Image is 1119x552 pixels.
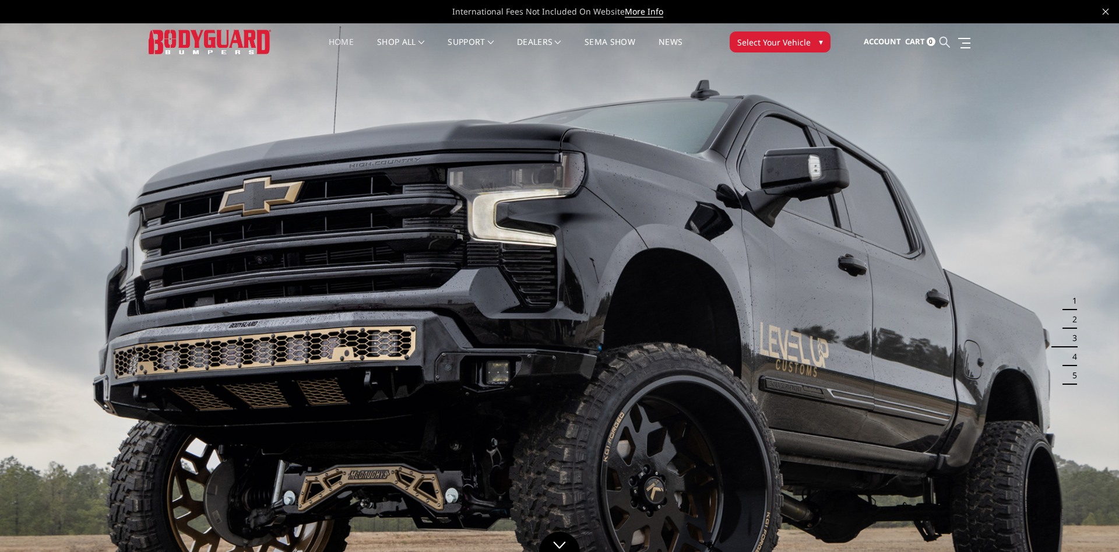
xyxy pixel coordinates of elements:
[517,38,561,61] a: Dealers
[1061,496,1119,552] iframe: Chat Widget
[659,38,682,61] a: News
[448,38,494,61] a: Support
[905,26,935,58] a: Cart 0
[819,36,823,48] span: ▾
[625,6,663,17] a: More Info
[1065,366,1077,385] button: 5 of 5
[905,36,925,47] span: Cart
[539,532,580,552] a: Click to Down
[1065,347,1077,366] button: 4 of 5
[377,38,424,61] a: shop all
[730,31,831,52] button: Select Your Vehicle
[864,26,901,58] a: Account
[585,38,635,61] a: SEMA Show
[329,38,354,61] a: Home
[1065,329,1077,347] button: 3 of 5
[864,36,901,47] span: Account
[737,36,811,48] span: Select Your Vehicle
[1065,291,1077,310] button: 1 of 5
[149,30,271,54] img: BODYGUARD BUMPERS
[1065,310,1077,329] button: 2 of 5
[927,37,935,46] span: 0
